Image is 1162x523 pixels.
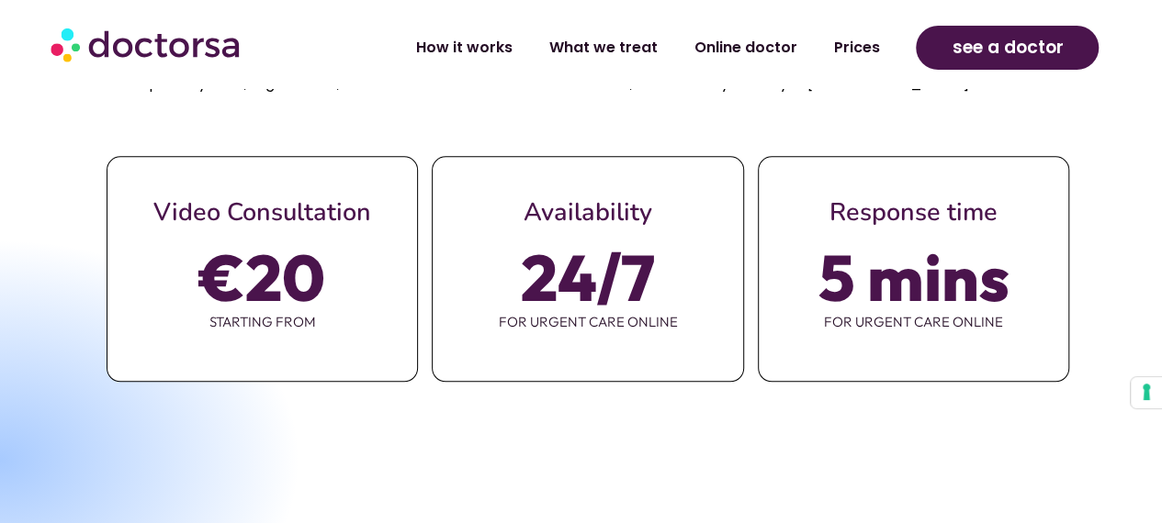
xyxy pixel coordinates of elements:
[524,195,652,229] span: Availability
[759,303,1068,341] span: for urgent care online
[829,195,998,229] span: Response time
[1131,377,1162,408] button: Your consent preferences for tracking technologies
[397,27,530,69] a: How it works
[107,303,417,341] span: starting from
[815,27,897,69] a: Prices
[530,27,675,69] a: What we treat
[312,27,898,69] nav: Menu
[952,33,1063,62] span: see a doctor
[675,27,815,69] a: Online doctor
[916,26,1099,70] a: see a doctor
[818,251,1009,303] span: 5 mins
[433,303,742,341] span: for urgent care online
[153,195,371,229] span: Video Consultation
[199,251,325,303] span: €20
[521,251,655,303] span: 24/7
